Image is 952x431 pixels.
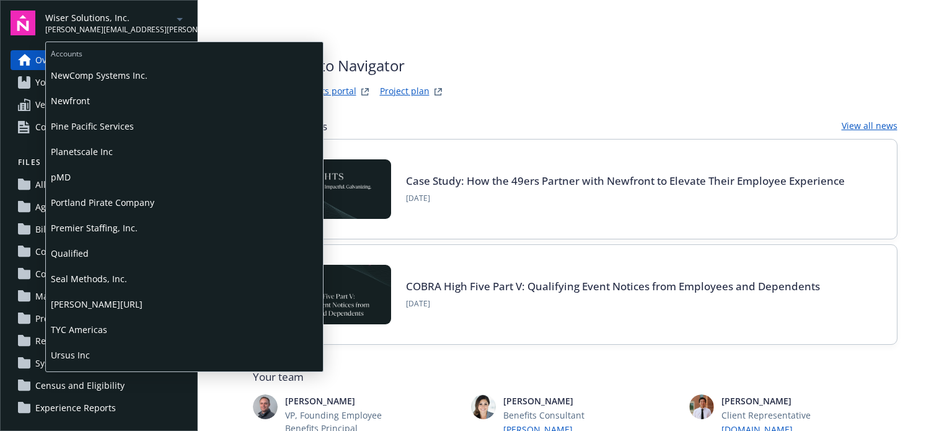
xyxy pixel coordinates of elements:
[51,266,318,291] span: Seal Methods, Inc.
[431,84,446,99] a: projectPlanWebsite
[35,398,116,418] span: Experience Reports
[11,353,187,373] a: System Administration
[273,265,391,324] img: BLOG-Card Image - Compliance - COBRA High Five Pt 5 - 09-11-25.jpg
[503,394,625,407] span: [PERSON_NAME]
[35,376,125,396] span: Census and Eligibility
[358,84,372,99] a: striveWebsite
[380,84,430,99] a: Project plan
[45,11,172,24] span: Wiser Solutions, Inc.
[842,119,897,134] a: View all news
[35,353,130,373] span: System Administration
[11,376,187,396] a: Census and Eligibility
[406,298,820,309] span: [DATE]
[35,73,90,92] span: Your benefits
[172,11,187,26] a: arrowDropDown
[471,394,496,419] img: photo
[11,95,187,115] a: Vendor search
[406,174,845,188] a: Case Study: How the 49ers Partner with Newfront to Elevate Their Employee Experience
[51,317,318,342] span: TYC Americas
[721,394,843,407] span: [PERSON_NAME]
[35,220,121,239] span: Billing and Audits (2)
[11,11,35,35] img: navigator-logo.svg
[51,368,318,393] span: Wilshire [PERSON_NAME] Capital
[51,139,318,164] span: Planetscale Inc
[35,117,128,137] span: Compliance resources
[406,193,845,204] span: [DATE]
[253,394,278,419] img: photo
[11,175,187,195] a: All files (48)
[51,241,318,266] span: Qualified
[46,42,323,61] span: Accounts
[689,394,714,419] img: photo
[45,11,187,35] button: Wiser Solutions, Inc.[PERSON_NAME][EMAIL_ADDRESS][PERSON_NAME][DOMAIN_NAME]arrowDropDown
[35,242,102,262] span: Compliance (13)
[51,164,318,190] span: pMD
[51,342,318,368] span: Ursus Inc
[11,287,187,306] a: Marketing
[35,197,98,217] span: Agreements (2)
[11,242,187,262] a: Compliance (13)
[11,73,187,92] a: Your benefits
[51,215,318,241] span: Premier Staffing, Inc.
[11,309,187,329] a: Projects
[11,117,187,137] a: Compliance resources
[11,197,187,217] a: Agreements (2)
[11,264,187,284] a: Communications (15)
[35,331,148,351] span: Renewals and Strategy (16)
[45,24,172,35] span: [PERSON_NAME][EMAIL_ADDRESS][PERSON_NAME][DOMAIN_NAME]
[285,394,407,407] span: [PERSON_NAME]
[51,113,318,139] span: Pine Pacific Services
[11,50,187,70] a: Overview
[11,157,187,172] button: Files
[35,264,123,284] span: Communications (15)
[51,88,318,113] span: Newfront
[273,159,391,219] img: Card Image - INSIGHTS copy.png
[11,220,187,239] a: Billing and Audits (2)
[35,175,82,195] span: All files (48)
[51,190,318,215] span: Portland Pirate Company
[11,398,187,418] a: Experience Reports
[35,287,77,306] span: Marketing
[721,409,843,422] span: Client Representative
[35,309,68,329] span: Projects
[51,63,318,88] span: NewComp Systems Inc.
[35,95,95,115] span: Vendor search
[51,291,318,317] span: [PERSON_NAME][URL]
[35,50,74,70] span: Overview
[11,331,187,351] a: Renewals and Strategy (16)
[503,409,625,422] span: Benefits Consultant
[253,55,446,77] span: Welcome to Navigator
[253,370,897,384] span: Your team
[406,279,820,293] a: COBRA High Five Part V: Qualifying Event Notices from Employees and Dependents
